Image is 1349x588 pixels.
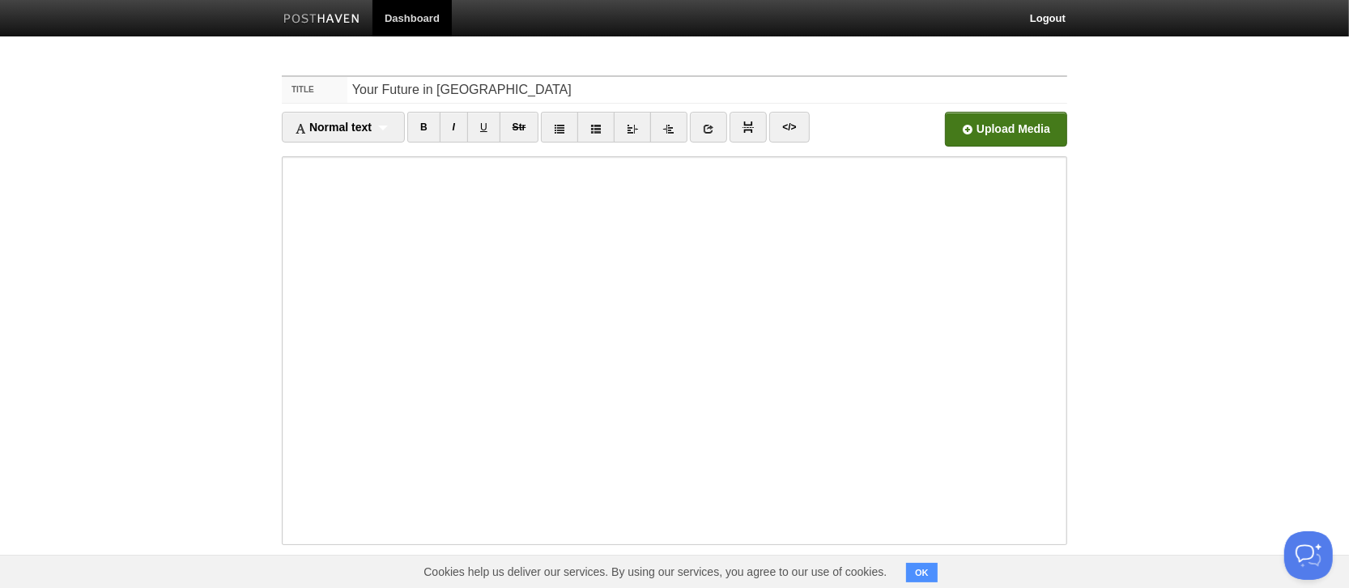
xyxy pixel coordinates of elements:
a: U [467,112,500,143]
a: Str [500,112,539,143]
label: Title [282,77,347,103]
button: OK [906,563,938,582]
a: I [440,112,468,143]
a: </> [769,112,809,143]
span: Normal text [295,121,372,134]
span: Cookies help us deliver our services. By using our services, you agree to our use of cookies. [407,556,903,588]
del: Str [513,121,526,133]
a: B [407,112,440,143]
img: Posthaven-bar [283,14,360,26]
iframe: Help Scout Beacon - Open [1284,531,1333,580]
img: pagebreak-icon.png [743,121,754,133]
